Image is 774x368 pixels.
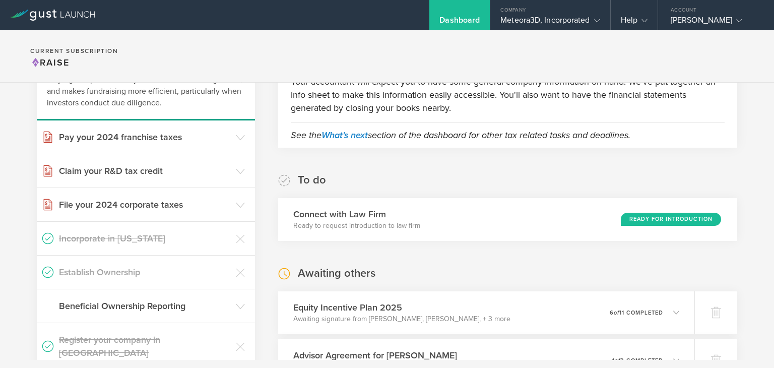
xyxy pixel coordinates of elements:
[291,130,630,141] em: See the section of the dashboard for other tax related tasks and deadlines.
[439,15,480,30] div: Dashboard
[612,358,663,363] p: 1 2 completed
[37,64,255,120] div: Staying compliant saves you from hassle and legal fees, and makes fundraising more efficient, par...
[291,75,725,114] p: Your accountant will expect you to have some general company information on hand. We've put toget...
[615,357,620,364] em: of
[293,349,457,362] h3: Advisor Agreement for [PERSON_NAME]
[30,57,70,68] span: Raise
[59,232,231,245] h3: Incorporate in [US_STATE]
[293,301,510,314] h3: Equity Incentive Plan 2025
[59,164,231,177] h3: Claim your R&D tax credit
[298,173,326,188] h2: To do
[500,15,600,30] div: Meteora3D, Incorporated
[59,198,231,211] h3: File your 2024 corporate taxes
[610,310,663,316] p: 6 11 completed
[671,15,756,30] div: [PERSON_NAME]
[293,221,420,231] p: Ready to request introduction to law firm
[278,198,737,241] div: Connect with Law FirmReady to request introduction to law firmReady for Introduction
[59,266,231,279] h3: Establish Ownership
[621,15,648,30] div: Help
[321,130,368,141] a: What's next
[293,208,420,221] h3: Connect with Law Firm
[30,48,118,54] h2: Current Subscription
[614,310,619,316] em: of
[59,131,231,144] h3: Pay your 2024 franchise taxes
[293,314,510,324] p: Awaiting signature from [PERSON_NAME], [PERSON_NAME], + 3 more
[298,266,375,281] h2: Awaiting others
[621,213,721,226] div: Ready for Introduction
[59,333,231,359] h3: Register your company in [GEOGRAPHIC_DATA]
[59,299,231,313] h3: Beneficial Ownership Reporting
